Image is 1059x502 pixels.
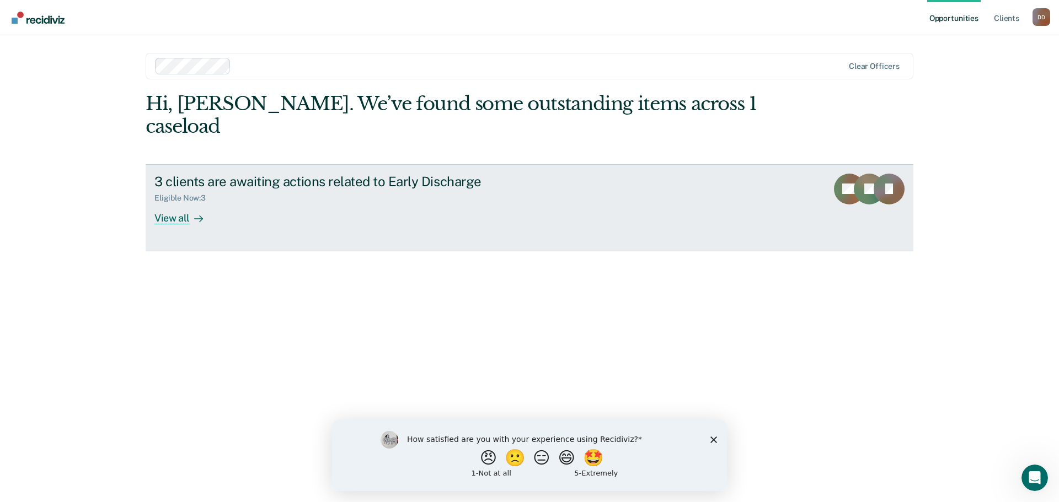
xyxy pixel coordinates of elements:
[1021,465,1048,491] iframe: Intercom live chat
[1033,8,1050,26] button: Profile dropdown button
[154,193,215,203] div: Eligible Now : 3
[154,174,542,190] div: 3 clients are awaiting actions related to Early Discharge
[146,93,760,138] div: Hi, [PERSON_NAME]. We’ve found some outstanding items across 1 caseload
[332,420,727,491] iframe: Survey by Kim from Recidiviz
[1033,8,1050,26] div: D D
[154,203,216,224] div: View all
[146,164,913,251] a: 3 clients are awaiting actions related to Early DischargeEligible Now:3View all
[12,12,65,24] img: Recidiviz
[849,62,900,71] div: Clear officers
